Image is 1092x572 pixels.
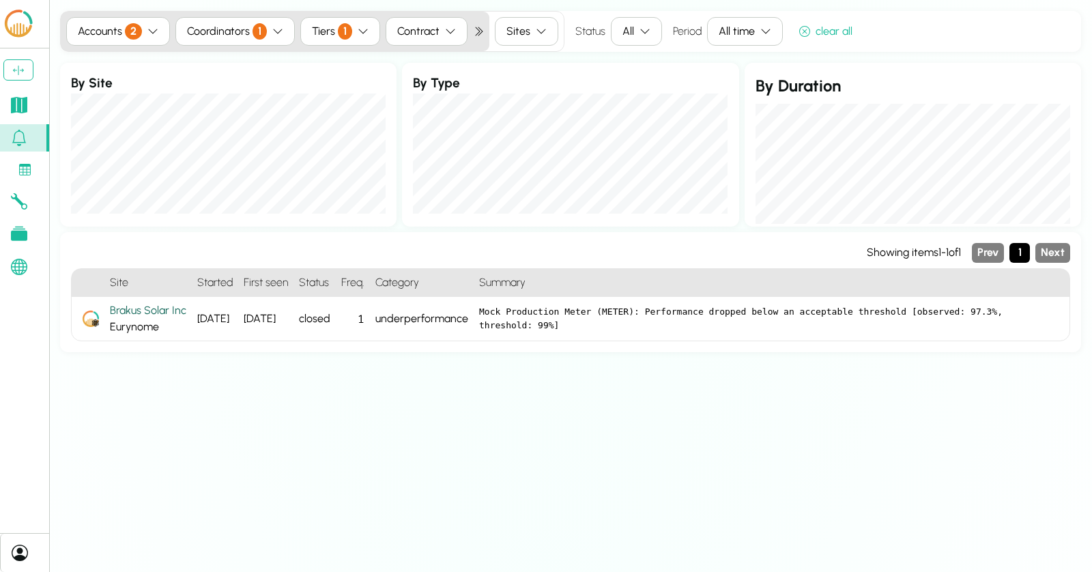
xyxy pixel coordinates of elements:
[336,297,370,341] div: 1
[972,243,1004,263] button: Previous
[474,269,1069,297] h4: Summary
[338,23,352,40] span: 1
[673,23,702,40] label: Period
[187,23,267,40] div: Coordinators
[397,23,440,40] div: Contract
[125,23,142,40] span: 2
[78,23,142,40] div: Accounts
[413,74,728,94] h3: By Type
[1009,243,1030,263] button: Page 1
[238,269,293,297] h4: First seen
[719,23,755,40] div: All time
[867,244,961,261] div: Showing items 1 - 1 of 1
[104,269,192,297] h4: Site
[238,297,293,341] div: [DATE]
[192,297,238,341] div: [DATE]
[370,297,474,341] div: underperformance
[799,23,852,40] div: clear all
[794,22,858,42] button: clear all
[110,302,186,319] div: Brakus Solar Inc
[506,23,530,40] div: Sites
[293,297,336,341] div: closed
[192,269,238,297] h4: Started
[71,74,386,94] h3: By Site
[83,311,99,327] img: LCOEAgent
[336,269,370,297] h4: Freq.
[756,74,1070,98] h2: By Duration
[622,23,634,40] div: All
[253,23,267,40] span: 1
[293,269,336,297] h4: Status
[2,8,35,40] img: LCOE.ai
[110,302,186,335] div: Eurynome
[312,23,352,40] div: Tiers
[479,305,1059,332] pre: Mock Production Meter (METER): Performance dropped below an acceptable threshold [observed: 97.3%...
[575,23,605,40] label: Status
[1035,243,1070,263] button: Next
[370,269,474,297] h4: Category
